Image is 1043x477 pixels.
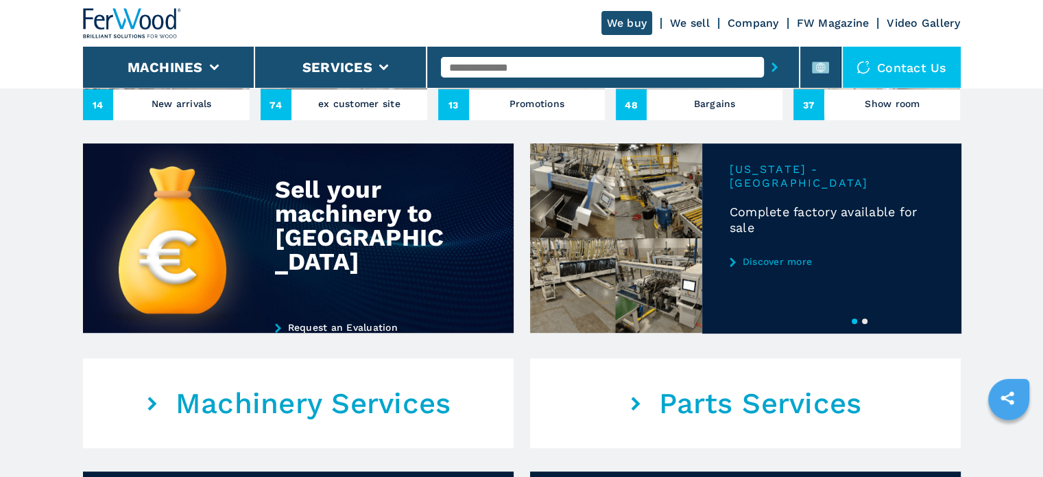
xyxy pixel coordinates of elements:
a: FW Magazine [797,16,870,30]
a: Company [728,16,779,30]
h3: Show room [865,94,920,113]
img: Ferwood [83,8,182,38]
span: 74 [261,89,291,120]
img: Contact us [856,60,870,74]
span: 13 [438,89,469,120]
img: Complete factory available for sale [530,143,702,333]
a: Machinery Services [83,358,514,448]
button: Machines [128,59,203,75]
div: Contact us [843,47,961,88]
a: sharethis [990,381,1024,415]
button: submit-button [764,51,785,83]
h3: Promotions [509,94,565,113]
h3: ex customer site [318,94,400,113]
span: 37 [793,89,824,120]
em: Machinery Services [176,386,451,421]
em: Parts Services [659,386,862,421]
a: We buy [601,11,653,35]
img: Sell your machinery to Ferwood [83,143,514,333]
button: 1 [852,318,857,324]
a: We sell [670,16,710,30]
button: Services [302,59,372,75]
button: 2 [862,318,867,324]
a: Discover more [730,256,933,267]
span: 48 [616,89,647,120]
a: Parts Services [530,358,961,448]
div: Sell your machinery to [GEOGRAPHIC_DATA] [275,178,454,274]
a: Video Gallery [887,16,960,30]
span: 14 [83,89,114,120]
h3: New arrivals [152,94,212,113]
iframe: Chat [985,415,1033,467]
a: Request an Evaluation [275,322,464,333]
h3: Bargains [694,94,736,113]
